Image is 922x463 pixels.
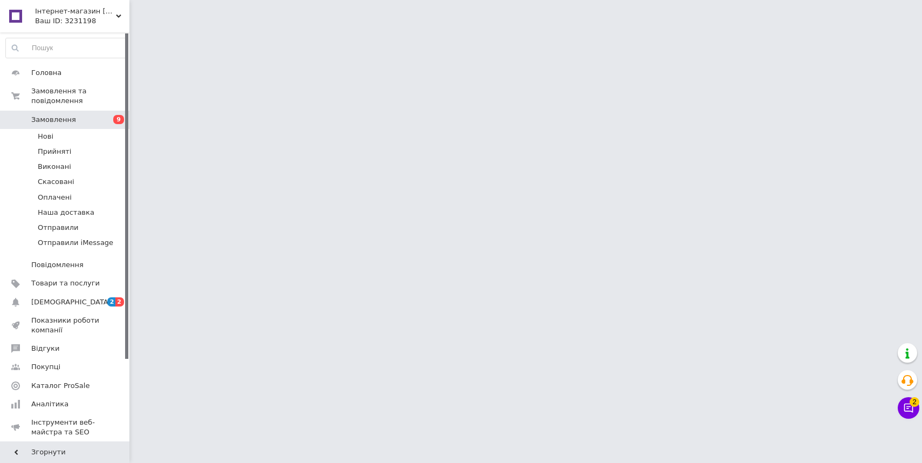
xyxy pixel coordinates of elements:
[898,397,919,419] button: Чат з покупцем2
[31,297,111,307] span: [DEMOGRAPHIC_DATA]
[31,381,90,391] span: Каталог ProSale
[6,38,127,58] input: Пошук
[31,86,129,106] span: Замовлення та повідомлення
[910,397,919,407] span: 2
[38,193,72,202] span: Оплачені
[38,132,53,141] span: Нові
[31,418,100,437] span: Інструменти веб-майстра та SEO
[38,223,78,233] span: Отправили
[31,260,84,270] span: Повідомлення
[31,115,76,125] span: Замовлення
[38,208,94,217] span: Наша доставка
[38,238,113,248] span: Отправили iMessage
[35,6,116,16] span: Інтернет-магазин elfik.in.ua
[31,278,100,288] span: Товари та послуги
[107,297,116,307] span: 2
[38,147,71,156] span: Прийняті
[31,316,100,335] span: Показники роботи компанії
[35,16,129,26] div: Ваш ID: 3231198
[38,177,74,187] span: Скасовані
[113,115,124,124] span: 9
[31,344,59,353] span: Відгуки
[115,297,124,307] span: 2
[31,399,68,409] span: Аналітика
[31,68,61,78] span: Головна
[38,162,71,172] span: Виконані
[31,362,60,372] span: Покупці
